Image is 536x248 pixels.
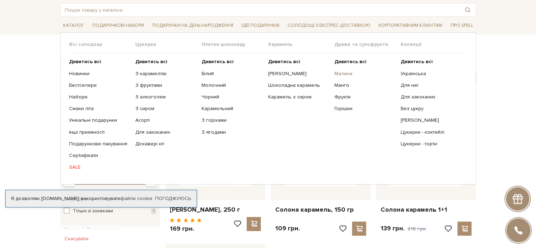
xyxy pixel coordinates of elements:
a: [PERSON_NAME] [268,71,329,77]
a: Українська [401,71,462,77]
a: Сертифікати [69,152,130,159]
a: Солодощі з експрес-доставкою [285,19,373,31]
a: Новинки [69,71,130,77]
a: Діскавері кіт [135,141,196,147]
span: 1 [151,208,156,214]
a: Для неї [401,82,462,89]
a: Карамель з сиром [268,94,329,100]
p: 139 грн. [380,224,426,233]
a: [PERSON_NAME] [401,117,462,123]
a: Солона карамель 1+1 [380,206,472,214]
span: Цукерки [135,41,202,48]
div: Min [63,177,75,187]
b: Дивитись всі [401,59,433,65]
a: Бестселери [69,82,130,89]
a: Дивитись всі [202,59,263,65]
a: З ягодами [202,129,263,135]
a: Карамельний [202,105,263,112]
a: Дивитись всі [401,59,462,65]
a: Погоджуюсь [155,195,191,202]
div: Я дозволяю [DOMAIN_NAME] використовувати [6,195,197,202]
span: Ідеї подарунків [239,20,282,31]
button: Пошук товару у каталозі [460,4,476,16]
a: Фрукти [334,94,395,100]
a: Білий [202,71,263,77]
a: Смаки літа [69,105,130,112]
a: Шоколадна карамель [268,82,329,89]
span: Подарунки на День народження [149,20,236,31]
p: 169 грн. [170,225,202,233]
a: [PERSON_NAME], 250 г [170,206,261,214]
a: SALE [69,164,130,170]
a: Цукерки - торти [401,141,462,147]
a: З сиром [135,105,196,112]
a: Для закоханих [135,129,196,135]
span: Драже та сухофрукти [334,41,401,48]
input: Пошук товару у каталозі [61,4,460,16]
div: Каталог [60,32,476,185]
a: файли cookie [121,195,153,201]
span: Колекції [401,41,467,48]
span: Карамель [268,41,334,48]
b: Дивитись всі [268,59,300,65]
a: Солона карамель, 150 гр [275,206,366,214]
a: Цукерки - коктейлі [401,129,462,135]
span: Подарункові набори [90,20,147,31]
a: Асорті [135,117,196,123]
button: Скасувати [60,233,93,244]
a: З карамеллю [135,71,196,77]
button: Тільки зі знижками 1 [64,208,156,215]
a: Подарункове пакування [69,141,130,147]
a: Молочний [202,82,263,89]
a: Інші приємності [69,129,130,135]
a: Малина [334,71,395,77]
a: Без цукру [401,105,462,112]
span: Смак / Додаткові інгредієнти [64,225,155,244]
a: Унікальні подарунки [69,117,130,123]
a: Дивитись всі [69,59,130,65]
span: 218 грн. [407,226,426,232]
b: Дивитись всі [334,59,366,65]
b: Дивитись всі [69,59,101,65]
b: Дивитись всі [202,59,234,65]
a: Набори [69,94,130,100]
a: Дивитись всі [268,59,329,65]
span: Всі солодощі [69,41,135,48]
a: З алкоголем [135,94,196,100]
p: 109 грн. [275,224,300,232]
span: Плитки шоколаду [202,41,268,48]
a: Дивитись всі [135,59,196,65]
div: Max [145,177,157,187]
a: Чорний [202,94,263,100]
a: Горішки [334,105,395,112]
a: З горіхами [202,117,263,123]
span: Каталог [60,20,87,31]
a: З фруктами [135,82,196,89]
span: Тільки зі знижками [73,208,113,215]
b: Дивитись всі [135,59,167,65]
span: Про Spell [448,20,476,31]
a: Корпоративним клієнтам [376,19,445,31]
a: Для закоханих [401,94,462,100]
a: Манго [334,82,395,89]
a: Дивитись всі [334,59,395,65]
